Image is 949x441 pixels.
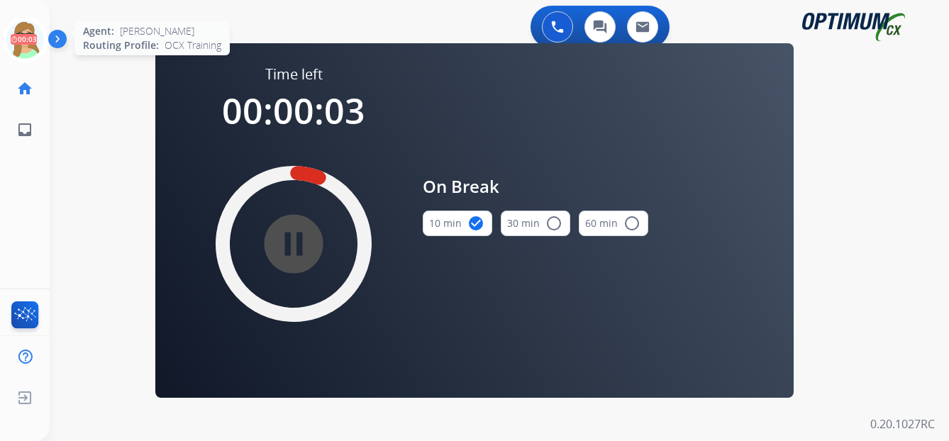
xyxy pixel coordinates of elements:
[285,235,302,252] mat-icon: pause_circle_filled
[545,215,562,232] mat-icon: radio_button_unchecked
[222,86,365,135] span: 00:00:03
[16,121,33,138] mat-icon: inbox
[501,211,570,236] button: 30 min
[579,211,648,236] button: 60 min
[870,415,935,432] p: 0.20.1027RC
[83,38,159,52] span: Routing Profile:
[165,38,221,52] span: OCX Training
[467,215,484,232] mat-icon: check_circle
[83,24,114,38] span: Agent:
[265,65,323,84] span: Time left
[423,211,492,236] button: 10 min
[16,80,33,97] mat-icon: home
[120,24,194,38] span: [PERSON_NAME]
[423,174,648,199] span: On Break
[623,215,640,232] mat-icon: radio_button_unchecked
